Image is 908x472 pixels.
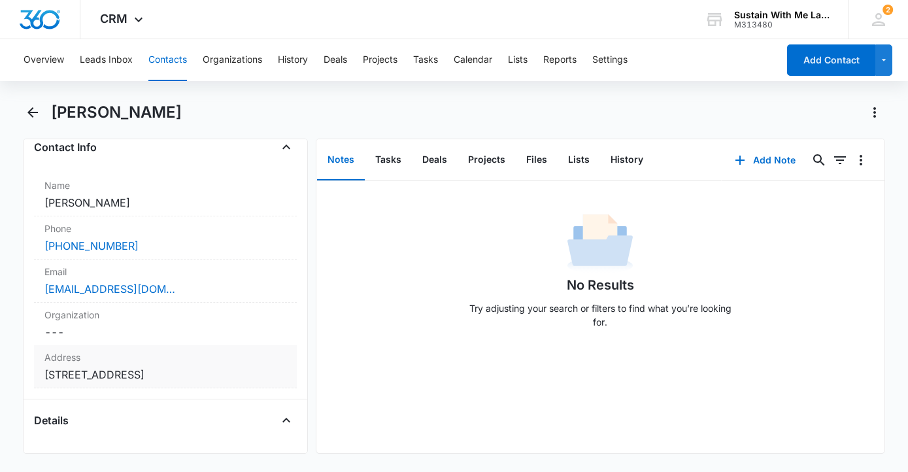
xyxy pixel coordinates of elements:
label: Email [44,265,286,278]
button: Reports [543,39,577,81]
label: Organization [44,308,286,322]
h4: Details [34,413,69,428]
span: CRM [100,12,127,25]
button: History [278,39,308,81]
h1: [PERSON_NAME] [51,103,182,122]
div: Phone[PHONE_NUMBER] [34,216,297,260]
button: Deals [324,39,347,81]
div: account name [734,10,830,20]
button: Filters [830,150,850,171]
button: Projects [458,140,516,180]
button: Deals [412,140,458,180]
button: Actions [864,102,885,123]
button: Overflow Menu [850,150,871,171]
button: Add Contact [787,44,875,76]
button: Leads Inbox [80,39,133,81]
dd: [PERSON_NAME] [44,195,286,211]
button: Add Note [722,144,809,176]
button: Contacts [148,39,187,81]
button: Search... [809,150,830,171]
h1: No Results [567,275,634,295]
button: Lists [558,140,600,180]
label: Phone [44,222,286,235]
button: Close [276,410,297,431]
div: Name[PERSON_NAME] [34,173,297,216]
div: notifications count [883,5,893,15]
button: History [600,140,654,180]
p: Try adjusting your search or filters to find what you’re looking for. [463,301,737,329]
button: Notes [317,140,365,180]
div: Email[EMAIL_ADDRESS][DOMAIN_NAME] [34,260,297,303]
button: Files [516,140,558,180]
a: [EMAIL_ADDRESS][DOMAIN_NAME] [44,281,175,297]
div: account id [734,20,830,29]
label: Address [44,350,286,364]
h4: Contact Info [34,139,97,155]
button: Overview [24,39,64,81]
label: Source [44,452,286,465]
a: [PHONE_NUMBER] [44,238,139,254]
button: Back [23,102,43,123]
img: No Data [567,210,633,275]
button: Settings [592,39,628,81]
button: Calendar [454,39,492,81]
button: Projects [363,39,397,81]
div: Organization--- [34,303,297,345]
label: Name [44,178,286,192]
dd: --- [44,324,286,340]
button: Lists [508,39,528,81]
div: Address[STREET_ADDRESS] [34,345,297,388]
dd: [STREET_ADDRESS] [44,367,286,382]
button: Tasks [365,140,412,180]
span: 2 [883,5,893,15]
button: Close [276,137,297,158]
button: Organizations [203,39,262,81]
button: Tasks [413,39,438,81]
